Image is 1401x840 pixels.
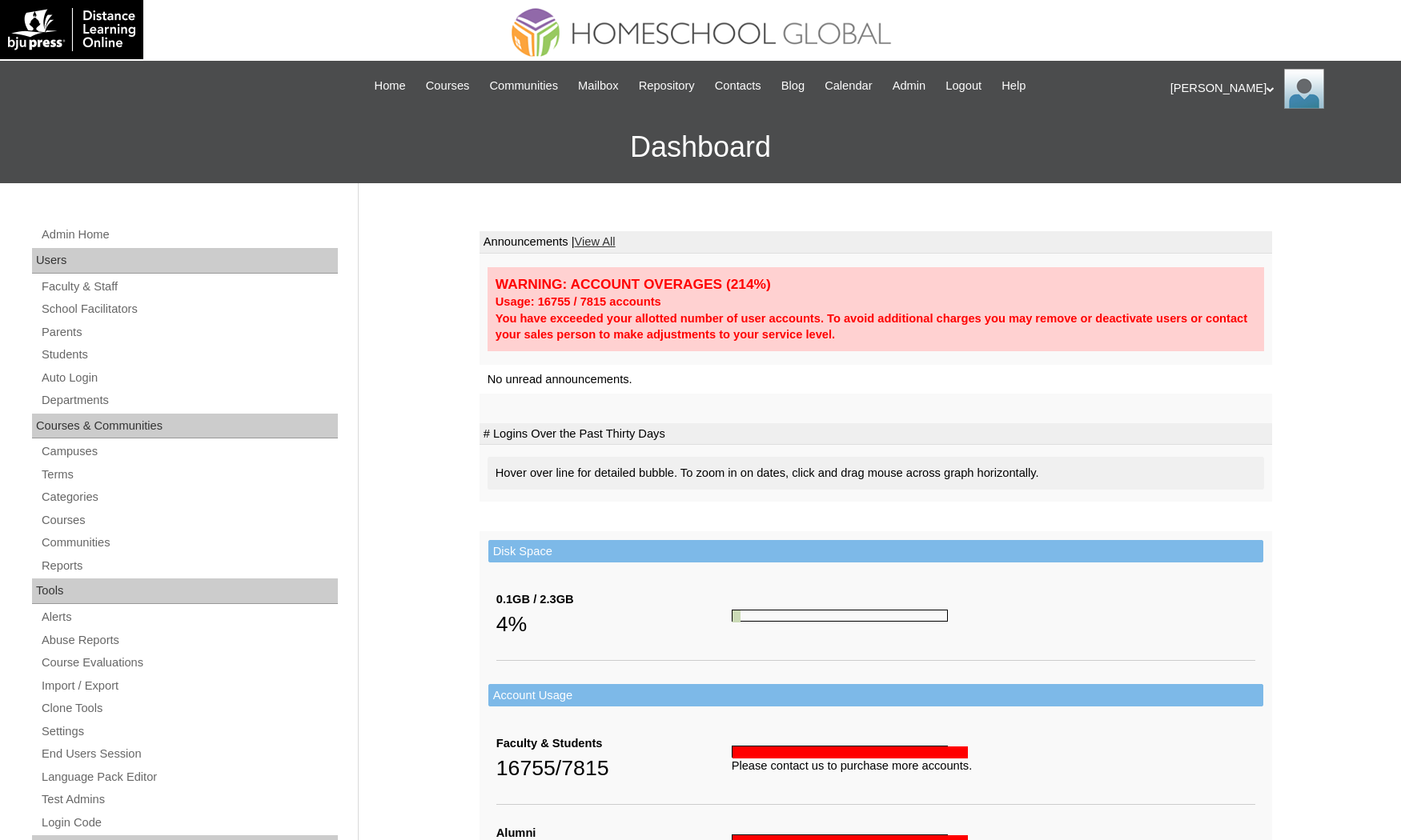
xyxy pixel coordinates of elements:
a: Courses [418,77,478,95]
img: Ariane Ebuen [1284,69,1324,109]
a: Alerts [40,607,338,627]
div: Users [32,248,338,274]
div: 0.1GB / 2.3GB [496,591,732,608]
div: WARNING: ACCOUNT OVERAGES (214%) [496,275,1256,294]
span: Contacts [715,77,761,95]
a: Students [40,345,338,365]
a: End Users Session [40,744,338,764]
td: Account Usage [488,684,1263,707]
a: Campuses [40,442,338,462]
div: 16755/7815 [496,752,732,784]
a: Admin [885,77,934,95]
a: Communities [40,533,338,553]
div: Please contact us to purchase more accounts. [732,758,1255,774]
a: Language Pack Editor [40,767,338,787]
a: Parents [40,322,338,342]
div: [PERSON_NAME] [1170,69,1385,109]
a: Logout [937,77,990,95]
div: Tools [32,578,338,604]
a: Courses [40,510,338,530]
a: Mailbox [570,77,627,95]
a: Test Admins [40,790,338,810]
a: Admin Home [40,225,338,245]
span: Help [1002,77,1026,95]
div: Hover over line for detailed bubble. To zoom in on dates, click and drag mouse across graph horiz... [488,457,1264,490]
td: Disk Space [488,540,1263,563]
div: 4% [496,608,732,640]
span: Blog [781,77,805,95]
a: Login Code [40,813,338,833]
a: Abuse Reports [40,630,338,650]
a: Departments [40,390,338,410]
a: Reports [40,556,338,576]
span: Repository [639,77,695,95]
td: # Logins Over the Past Thirty Days [480,423,1272,446]
a: Blog [773,77,813,95]
span: Courses [426,77,470,95]
span: Admin [893,77,926,95]
td: No unread announcements. [480,365,1272,394]
div: Faculty & Students [496,735,732,752]
a: Settings [40,722,338,742]
span: Mailbox [578,77,619,95]
a: Auto Login [40,368,338,388]
span: Communities [489,77,558,95]
a: Repository [631,77,703,95]
a: Clone Tools [40,698,338,718]
a: View All [575,235,616,248]
a: Terms [40,465,338,485]
span: Calendar [825,77,872,95]
a: Calendar [817,77,880,95]
span: Logout [945,77,982,95]
a: Categories [40,487,338,507]
a: Communities [481,77,566,95]
a: Import / Export [40,676,338,696]
a: Faculty & Staff [40,277,338,297]
a: Contacts [707,77,769,95]
a: School Facilitators [40,299,338,319]
a: Home [367,77,414,95]
div: You have exceeded your allotted number of user accounts. To avoid additional charges you may remo... [496,310,1256,343]
span: Home [375,77,406,95]
img: logo-white.png [8,8,135,51]
a: Help [994,77,1034,95]
a: Course Evaluations [40,653,338,673]
td: Announcements | [480,231,1272,254]
strong: Usage: 16755 / 7815 accounts [496,295,661,308]
h3: Dashboard [8,111,1393,183]
div: Courses & Communities [32,414,338,439]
